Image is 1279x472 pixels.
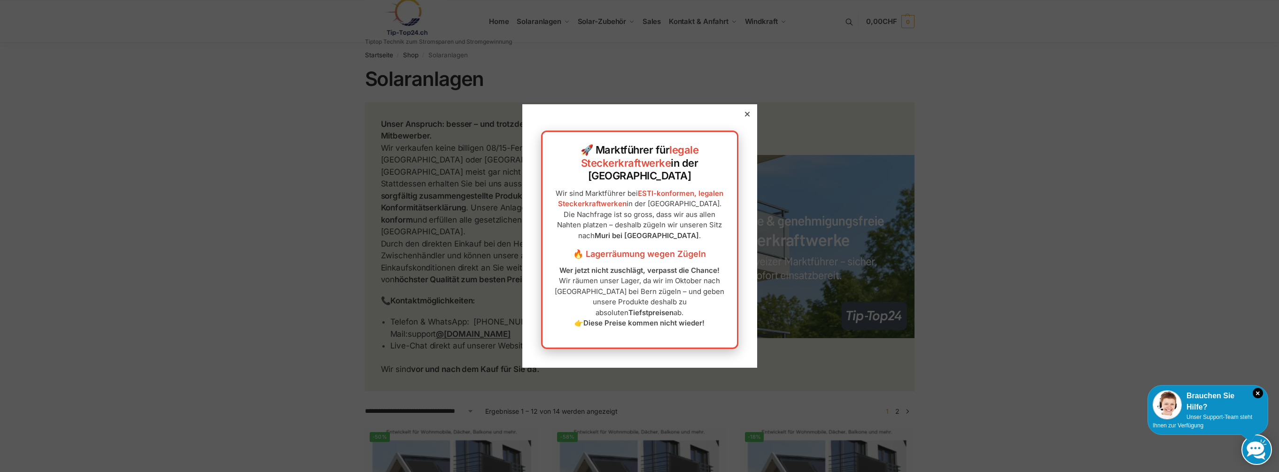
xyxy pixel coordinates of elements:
[552,188,728,241] p: Wir sind Marktführer bei in der [GEOGRAPHIC_DATA]. Die Nachfrage ist so gross, dass wir aus allen...
[559,266,720,275] strong: Wer jetzt nicht zuschlägt, verpasst die Chance!
[595,231,699,240] strong: Muri bei [GEOGRAPHIC_DATA]
[628,308,674,317] strong: Tiefstpreisen
[1253,388,1263,398] i: Schließen
[581,144,699,169] a: legale Steckerkraftwerke
[552,248,728,260] h3: 🔥 Lagerräumung wegen Zügeln
[558,189,724,209] a: ESTI-konformen, legalen Steckerkraftwerken
[552,144,728,183] h2: 🚀 Marktführer für in der [GEOGRAPHIC_DATA]
[1153,390,1182,419] img: Customer service
[552,265,728,329] p: Wir räumen unser Lager, da wir im Oktober nach [GEOGRAPHIC_DATA] bei Bern zügeln – und geben unse...
[1153,414,1252,429] span: Unser Support-Team steht Ihnen zur Verfügung
[583,318,705,327] strong: Diese Preise kommen nicht wieder!
[1153,390,1263,413] div: Brauchen Sie Hilfe?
